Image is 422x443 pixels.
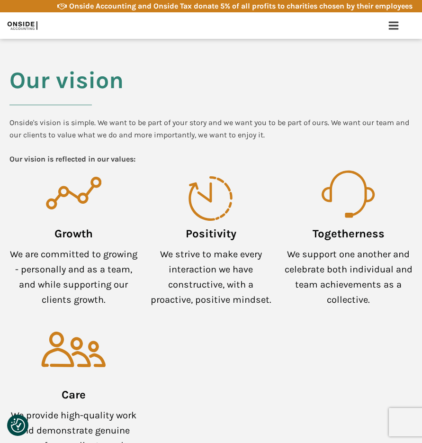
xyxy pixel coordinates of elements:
[313,221,385,247] h3: Togetherness
[9,247,137,307] div: We are committed to growing - personally and as a team, and while supporting our clients growth.
[11,418,25,433] img: Revisit consent button
[11,418,25,433] button: Consent Preferences
[8,18,37,33] img: Onside Accounting
[9,117,413,165] div: Onside's vision is simple. We want to be part of your story and we want you to be part of ours. W...
[62,382,86,408] h3: Care
[9,154,135,163] b: Our vision is reflected in our values:
[54,221,93,247] h3: Growth
[147,247,275,307] div: We strive to make every interaction we have constructive, with a proactive, positive mindset.
[285,247,413,307] div: We support one another and celebrate both individual and team achievements as a collective.
[186,221,236,247] h3: Positivity
[9,67,124,117] h2: Our vision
